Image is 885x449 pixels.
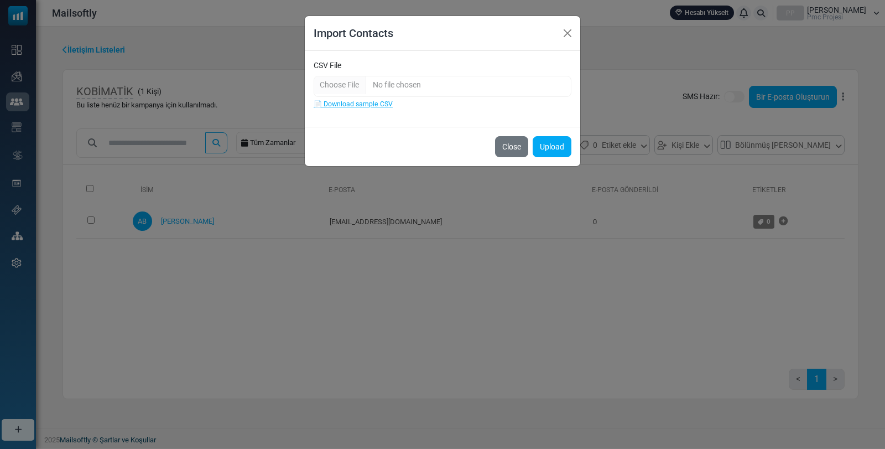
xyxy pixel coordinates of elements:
[314,100,393,108] a: 📄 Download sample CSV
[533,136,571,157] button: Upload
[495,136,528,157] button: Close
[559,25,576,42] button: Close
[314,60,341,71] label: CSV File
[314,25,393,42] h5: Import Contacts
